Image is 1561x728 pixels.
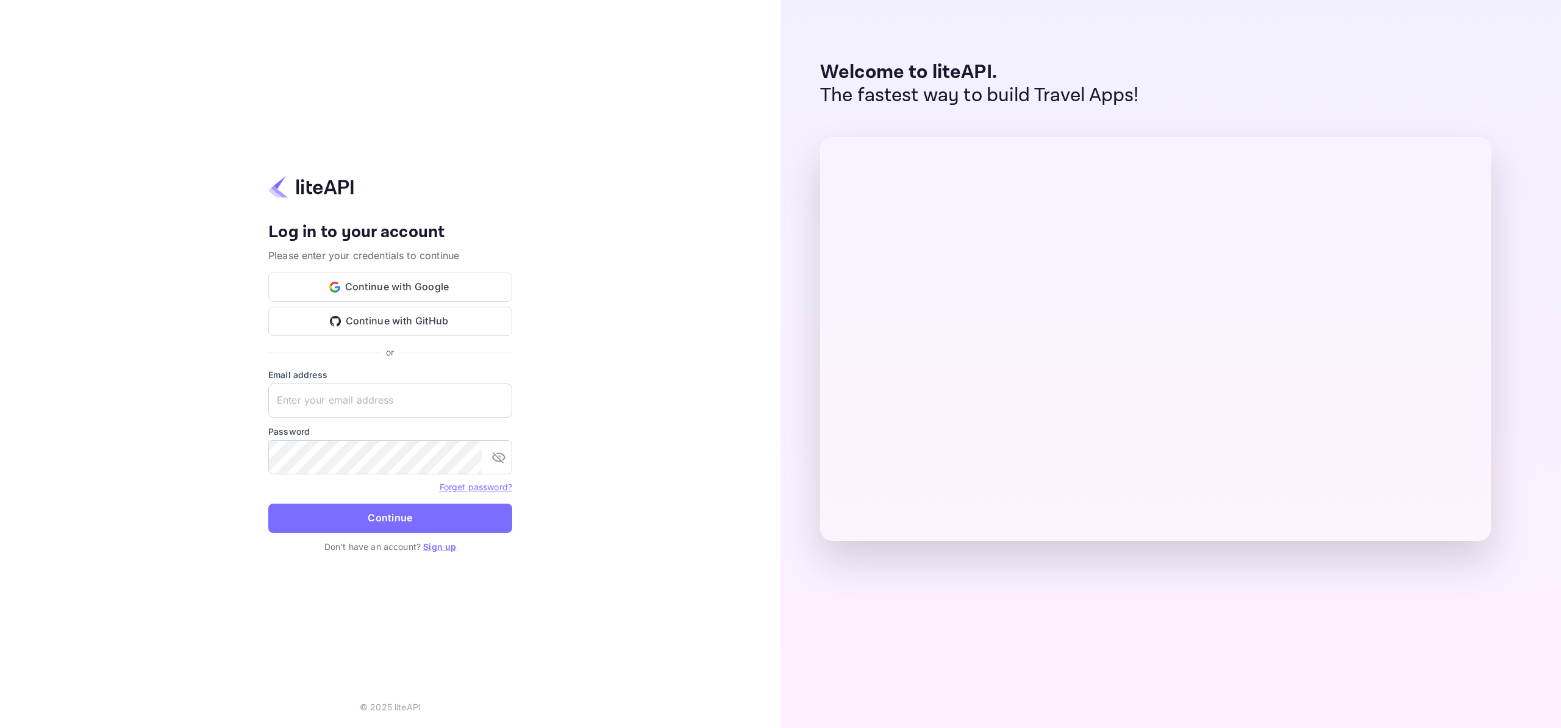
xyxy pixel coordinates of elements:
p: Welcome to liteAPI. [820,61,1139,84]
button: Continue with Google [268,273,512,302]
a: Forget password? [440,480,512,493]
p: Don't have an account? [268,540,512,553]
p: or [386,346,394,359]
p: Please enter your credentials to continue [268,248,512,263]
a: Sign up [423,541,456,552]
img: liteapi [268,175,354,199]
a: Forget password? [440,482,512,492]
button: Continue [268,504,512,533]
button: Continue with GitHub [268,307,512,336]
h4: Log in to your account [268,222,512,243]
img: liteAPI Dashboard Preview [820,137,1491,541]
label: Password [268,425,512,438]
label: Email address [268,368,512,381]
p: The fastest way to build Travel Apps! [820,84,1139,107]
p: © 2025 liteAPI [360,701,421,713]
input: Enter your email address [268,384,512,418]
button: toggle password visibility [487,445,511,469]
